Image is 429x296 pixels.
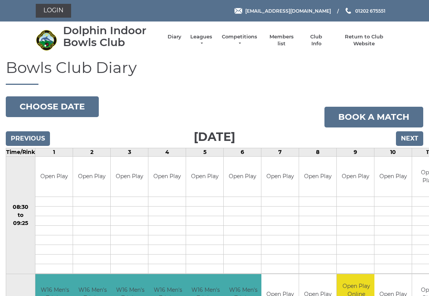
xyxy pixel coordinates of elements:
a: Diary [168,33,181,40]
a: Book a match [324,107,423,127]
td: 9 [337,148,374,156]
td: 8 [299,148,337,156]
span: [EMAIL_ADDRESS][DOMAIN_NAME] [245,8,331,13]
td: Time/Rink [6,148,35,156]
td: Open Play [261,157,299,197]
img: Phone us [346,8,351,14]
td: 2 [73,148,111,156]
a: Club Info [305,33,328,47]
div: Dolphin Indoor Bowls Club [63,25,160,48]
h1: Bowls Club Diary [6,59,423,85]
td: Open Play [374,157,412,197]
button: Choose date [6,96,99,117]
td: Open Play [224,157,261,197]
td: 10 [374,148,412,156]
span: 01202 675551 [355,8,386,13]
td: Open Play [186,157,223,197]
a: Return to Club Website [335,33,393,47]
a: Competitions [221,33,258,47]
td: Open Play [73,157,110,197]
td: 08:30 to 09:25 [6,156,35,274]
td: Open Play [299,157,336,197]
a: Phone us 01202 675551 [344,7,386,15]
input: Previous [6,131,50,146]
td: 6 [224,148,261,156]
td: 3 [111,148,148,156]
td: Open Play [35,157,73,197]
a: Login [36,4,71,18]
td: 1 [35,148,73,156]
td: 7 [261,148,299,156]
td: 4 [148,148,186,156]
a: Members list [265,33,297,47]
input: Next [396,131,423,146]
td: Open Play [337,157,374,197]
a: Email [EMAIL_ADDRESS][DOMAIN_NAME] [234,7,331,15]
td: Open Play [111,157,148,197]
td: Open Play [148,157,186,197]
img: Email [234,8,242,14]
td: 5 [186,148,224,156]
img: Dolphin Indoor Bowls Club [36,30,57,51]
a: Leagues [189,33,213,47]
